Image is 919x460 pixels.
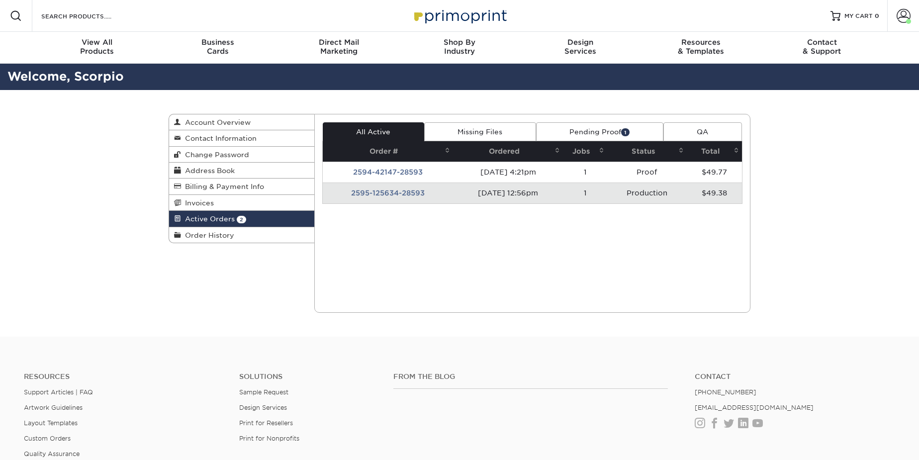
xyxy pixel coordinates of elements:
[453,183,563,203] td: [DATE] 12:56pm
[181,118,251,126] span: Account Overview
[399,38,520,56] div: Industry
[237,216,246,223] span: 2
[169,179,314,194] a: Billing & Payment Info
[181,199,214,207] span: Invoices
[761,32,882,64] a: Contact& Support
[761,38,882,56] div: & Support
[37,32,158,64] a: View AllProducts
[563,183,607,203] td: 1
[24,419,78,427] a: Layout Templates
[323,141,454,162] th: Order #
[278,32,399,64] a: Direct MailMarketing
[239,419,293,427] a: Print for Resellers
[607,183,687,203] td: Production
[520,38,641,47] span: Design
[169,114,314,130] a: Account Overview
[875,12,879,19] span: 0
[181,183,264,190] span: Billing & Payment Info
[399,38,520,47] span: Shop By
[24,450,80,458] a: Quality Assurance
[239,388,288,396] a: Sample Request
[687,162,742,183] td: $49.77
[24,435,71,442] a: Custom Orders
[695,388,756,396] a: [PHONE_NUMBER]
[641,38,761,56] div: & Templates
[40,10,137,22] input: SEARCH PRODUCTS.....
[399,32,520,64] a: Shop ByIndustry
[695,404,814,411] a: [EMAIL_ADDRESS][DOMAIN_NAME]
[663,122,742,141] a: QA
[181,231,234,239] span: Order History
[607,162,687,183] td: Proof
[37,38,158,47] span: View All
[323,183,454,203] td: 2595-125634-28593
[453,162,563,183] td: [DATE] 4:21pm
[563,141,607,162] th: Jobs
[169,147,314,163] a: Change Password
[410,5,509,26] img: Primoprint
[761,38,882,47] span: Contact
[169,211,314,227] a: Active Orders 2
[278,38,399,47] span: Direct Mail
[607,141,687,162] th: Status
[687,141,742,162] th: Total
[158,38,278,56] div: Cards
[169,130,314,146] a: Contact Information
[37,38,158,56] div: Products
[453,141,563,162] th: Ordered
[424,122,536,141] a: Missing Files
[24,372,224,381] h4: Resources
[169,163,314,179] a: Address Book
[520,38,641,56] div: Services
[181,134,257,142] span: Contact Information
[323,122,424,141] a: All Active
[621,128,630,136] span: 1
[393,372,668,381] h4: From the Blog
[687,183,742,203] td: $49.38
[181,215,235,223] span: Active Orders
[181,167,235,175] span: Address Book
[641,38,761,47] span: Resources
[278,38,399,56] div: Marketing
[239,435,299,442] a: Print for Nonprofits
[641,32,761,64] a: Resources& Templates
[24,404,83,411] a: Artwork Guidelines
[169,227,314,243] a: Order History
[520,32,641,64] a: DesignServices
[158,38,278,47] span: Business
[563,162,607,183] td: 1
[323,162,454,183] td: 2594-42147-28593
[239,372,378,381] h4: Solutions
[536,122,663,141] a: Pending Proof1
[24,388,93,396] a: Support Articles | FAQ
[695,372,895,381] a: Contact
[239,404,287,411] a: Design Services
[844,12,873,20] span: MY CART
[169,195,314,211] a: Invoices
[181,151,249,159] span: Change Password
[158,32,278,64] a: BusinessCards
